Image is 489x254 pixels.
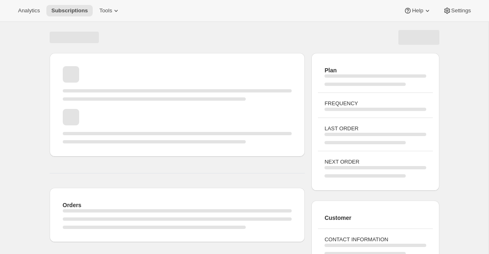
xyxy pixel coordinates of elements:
[412,7,423,14] span: Help
[99,7,112,14] span: Tools
[46,5,93,16] button: Subscriptions
[51,7,88,14] span: Subscriptions
[324,158,426,166] h3: NEXT ORDER
[399,5,436,16] button: Help
[18,7,40,14] span: Analytics
[324,66,426,74] h2: Plan
[438,5,476,16] button: Settings
[324,214,426,222] h2: Customer
[324,99,426,108] h3: FREQUENCY
[94,5,125,16] button: Tools
[63,201,292,209] h2: Orders
[13,5,45,16] button: Analytics
[324,125,426,133] h3: LAST ORDER
[451,7,471,14] span: Settings
[324,236,426,244] h3: CONTACT INFORMATION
